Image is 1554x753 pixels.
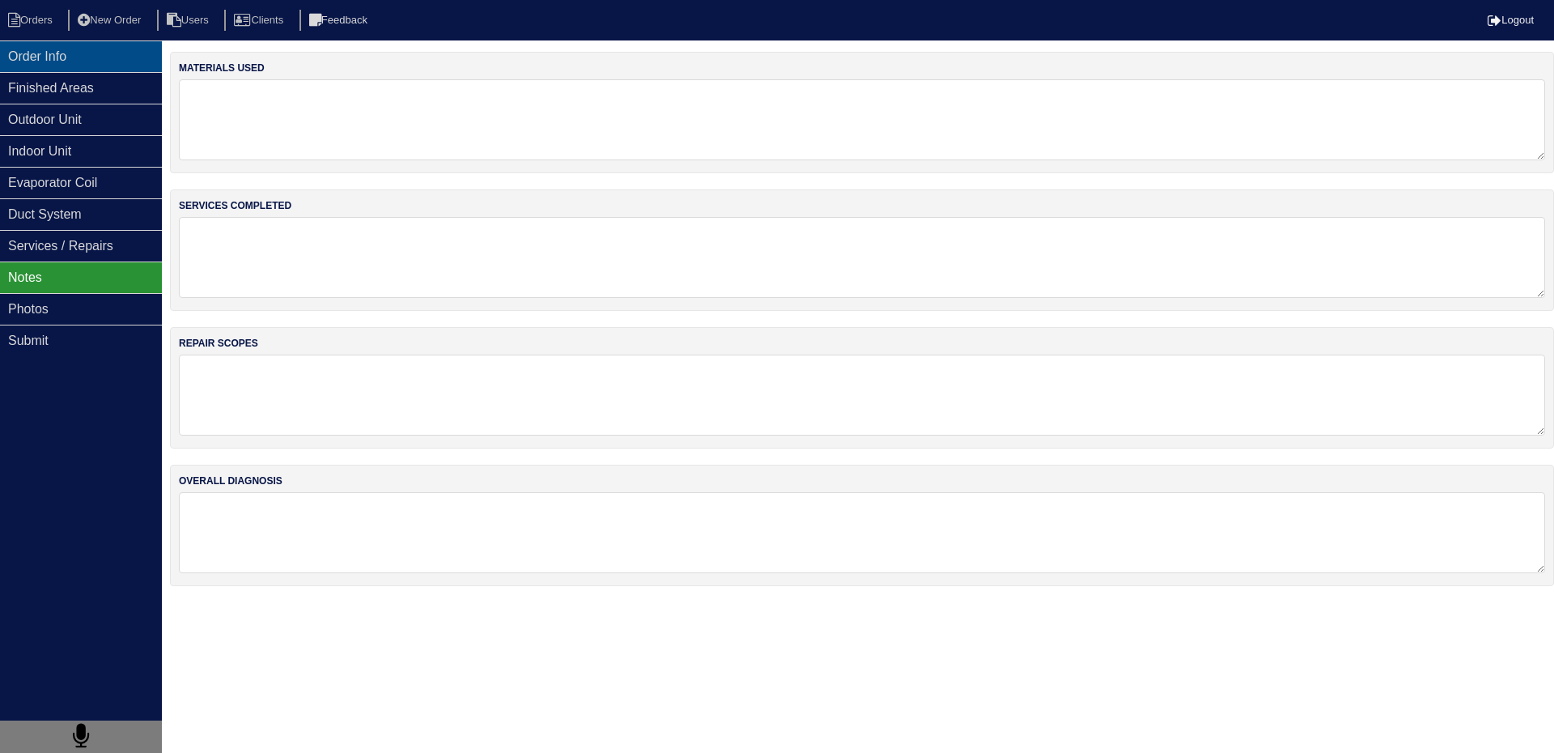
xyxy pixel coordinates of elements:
[68,10,154,32] li: New Order
[299,10,380,32] li: Feedback
[157,10,222,32] li: Users
[179,474,282,488] label: overall diagnosis
[1488,14,1534,26] a: Logout
[224,10,296,32] li: Clients
[179,336,258,351] label: repair scopes
[224,14,296,26] a: Clients
[157,14,222,26] a: Users
[179,198,291,213] label: services completed
[179,61,265,75] label: materials used
[68,14,154,26] a: New Order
